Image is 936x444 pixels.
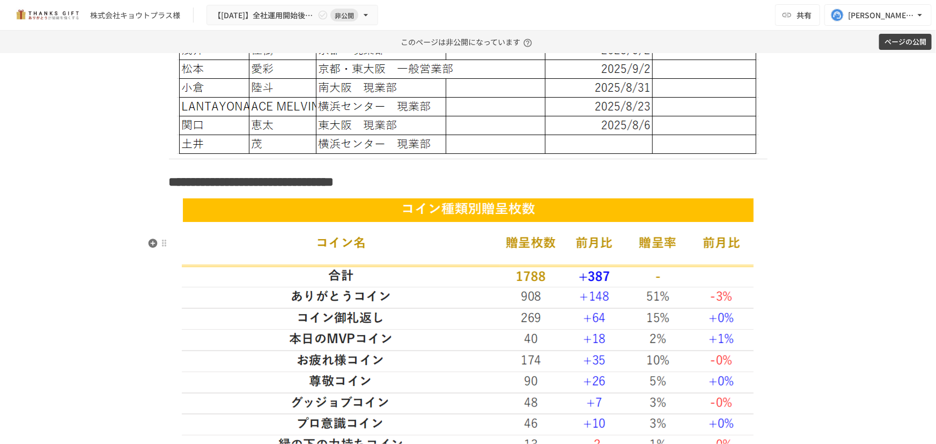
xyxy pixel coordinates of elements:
span: 非公開 [330,10,358,21]
button: 共有 [775,4,820,26]
span: 共有 [797,9,812,21]
div: 株式会社キョウトプラス様 [90,10,180,21]
img: mMP1OxWUAhQbsRWCurg7vIHe5HqDpP7qZo7fRoNLXQh [13,6,82,24]
button: [PERSON_NAME][EMAIL_ADDRESS][DOMAIN_NAME] [824,4,932,26]
button: 【[DATE]】全社運用開始後振り返りミーティング非公開 [207,5,378,26]
button: ページの公開 [879,34,932,50]
p: このページは非公開になっています [401,31,535,53]
div: [PERSON_NAME][EMAIL_ADDRESS][DOMAIN_NAME] [848,9,915,22]
span: 【[DATE]】全社運用開始後振り返りミーティング [213,9,315,22]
